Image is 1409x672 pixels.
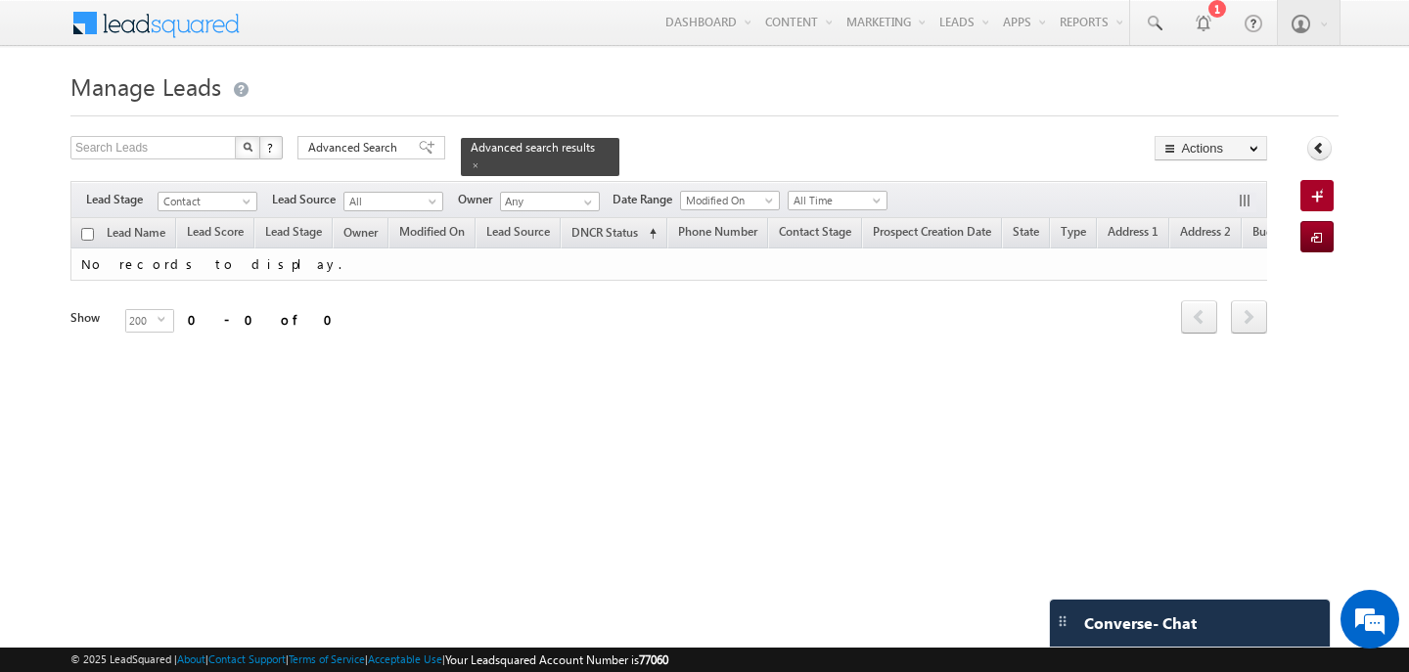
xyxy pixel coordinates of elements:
a: DNCR Status (sorted ascending) [562,221,666,246]
span: Contact Stage [779,224,851,239]
span: Modified On [399,224,465,239]
a: Contact Support [208,652,286,665]
a: Modified On [389,221,475,246]
span: Owner [458,191,500,208]
span: Your Leadsquared Account Number is [445,652,668,667]
span: Converse - Chat [1084,614,1197,632]
span: prev [1181,300,1217,334]
a: Lead Name [97,222,175,247]
span: Type [1061,224,1086,239]
a: Terms of Service [289,652,365,665]
a: Show All Items [573,193,598,212]
img: Search [243,142,252,152]
a: Address 2 [1170,221,1241,246]
a: All [343,192,443,211]
a: Modified On [680,191,780,210]
span: Address 1 [1108,224,1159,239]
span: next [1231,300,1267,334]
span: (sorted ascending) [641,226,657,242]
span: State [1013,224,1039,239]
span: Phone Number [678,224,757,239]
span: All [344,193,437,210]
a: prev [1181,302,1217,334]
span: Lead Source [486,224,550,239]
span: select [158,315,173,324]
input: Type to Search [500,192,600,211]
span: Modified On [681,192,774,209]
div: Show [70,309,110,327]
span: Lead Source [272,191,343,208]
a: next [1231,302,1267,334]
a: About [177,652,205,665]
a: Lead Score [177,221,253,246]
button: ? [259,136,283,159]
a: Budget [1243,221,1299,246]
button: Actions [1155,136,1267,160]
a: All Time [788,191,887,210]
img: carter-drag [1055,613,1070,629]
input: Check all records [81,228,94,241]
a: Contact Stage [769,221,861,246]
span: Prospect Creation Date [873,224,991,239]
span: Lead Stage [265,224,322,239]
span: Owner [343,225,378,240]
span: Advanced Search [308,139,403,157]
span: DNCR Status [571,225,638,240]
a: Acceptable Use [368,652,442,665]
span: Contact [159,193,251,210]
span: Lead Stage [86,191,158,208]
a: Contact [158,192,257,211]
span: Manage Leads [70,70,221,102]
span: Advanced search results [471,140,595,155]
a: Lead Source [477,221,560,246]
span: All Time [789,192,882,209]
a: Type [1051,221,1096,246]
a: Lead Stage [255,221,332,246]
span: 77060 [639,652,668,667]
a: State [1003,221,1049,246]
span: © 2025 LeadSquared | | | | | [70,650,668,669]
span: Budget [1252,224,1290,239]
span: Date Range [613,191,680,208]
a: Prospect Creation Date [863,221,1001,246]
a: Phone Number [668,221,767,246]
span: Lead Score [187,224,244,239]
span: Address 2 [1180,224,1231,239]
a: Address 1 [1098,221,1168,246]
span: ? [267,139,276,156]
span: 200 [126,310,158,332]
div: 0 - 0 of 0 [188,308,344,331]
